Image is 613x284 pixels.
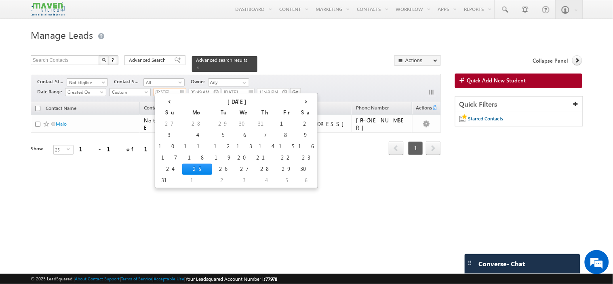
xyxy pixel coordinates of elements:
[235,107,255,118] th: We
[37,88,65,95] span: Date Range
[413,103,432,114] span: Actions
[157,175,182,186] td: 31
[110,88,151,96] a: Custom
[297,107,316,118] th: Sa
[255,130,277,141] td: 7
[356,105,389,111] span: Phone Number
[352,103,393,114] a: Phone Number
[277,107,297,118] th: Fr
[109,55,118,65] button: ?
[389,142,404,155] a: prev
[157,107,182,118] th: Su
[182,118,212,130] td: 28
[67,78,108,86] a: Not Eligible
[67,79,105,86] span: Not Eligible
[277,152,297,164] td: 22
[297,152,316,164] td: 23
[157,152,182,164] td: 17
[533,57,568,64] span: Collapse Panel
[255,107,277,118] th: Th
[212,118,235,130] td: 29
[35,106,40,111] input: Check all records
[235,141,255,152] td: 13
[212,107,235,118] th: Tu
[212,164,235,175] td: 26
[140,103,178,114] a: Contact Stage
[37,78,67,85] span: Contact Stage
[297,95,316,107] th: ›
[255,152,277,164] td: 21
[468,116,503,122] span: Starred Contacts
[75,276,86,281] a: About
[265,276,278,282] span: 77978
[157,130,182,141] td: 3
[212,130,235,141] td: 5
[157,164,182,175] td: 24
[255,175,277,186] td: 4
[235,130,255,141] td: 6
[129,57,168,64] span: Advanced Search
[54,145,67,154] span: 25
[277,141,297,152] td: 15
[196,57,247,63] span: Advanced search results
[208,78,249,86] input: Type to Search
[290,88,301,96] input: Go
[157,141,182,152] td: 10
[31,145,47,152] div: Show
[185,276,278,282] span: Your Leadsquared Account Number is
[182,175,212,186] td: 1
[479,260,525,267] span: Converse - Chat
[42,104,80,114] a: Contact Name
[297,141,316,152] td: 16
[88,276,120,281] a: Contact Support
[255,141,277,152] td: 14
[56,121,67,127] a: Malo
[238,79,249,87] a: Show All Items
[212,141,235,152] td: 12
[154,276,184,281] a: Acceptable Use
[426,142,441,155] a: next
[277,164,297,175] td: 29
[110,88,148,96] span: Custom
[182,107,212,118] th: Mo
[255,118,277,130] td: 31
[212,175,235,186] td: 2
[182,152,212,164] td: 18
[235,152,255,164] td: 20
[144,79,182,86] span: All
[182,95,297,107] th: [DATE]
[356,117,409,131] div: [PHONE_NUMBER]
[112,57,115,63] span: ?
[297,175,316,186] td: 6
[31,2,65,16] img: Custom Logo
[102,58,106,62] img: Search
[143,78,185,86] a: All
[65,88,104,96] span: Created On
[297,164,316,175] td: 30
[277,130,297,141] td: 8
[235,175,255,186] td: 3
[67,147,73,151] span: select
[157,95,182,107] th: ‹
[212,152,235,164] td: 19
[144,105,174,111] span: Contact Stage
[408,141,423,155] span: 1
[182,141,212,152] td: 11
[235,118,255,130] td: 30
[467,77,526,84] span: Quick Add New Student
[121,276,152,281] a: Terms of Service
[144,117,197,131] div: Not Eligible
[394,55,441,65] button: Actions
[31,28,93,41] span: Manage Leads
[455,97,583,112] div: Quick Filters
[182,164,212,175] td: 25
[455,74,582,88] a: Quick Add New Student
[235,164,255,175] td: 27
[191,78,208,85] span: Owner
[255,164,277,175] td: 28
[65,88,106,96] a: Created On
[182,130,212,141] td: 4
[157,118,182,130] td: 27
